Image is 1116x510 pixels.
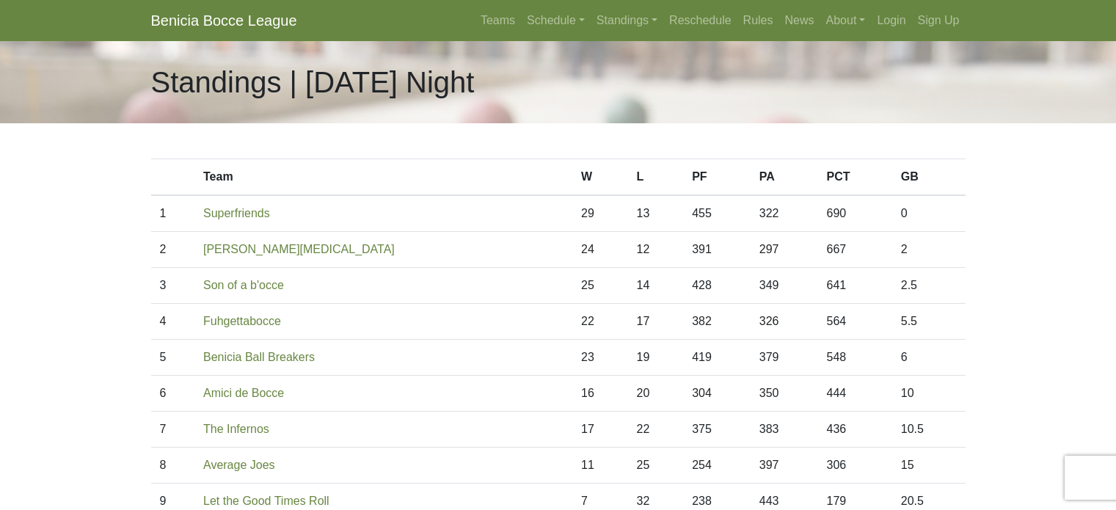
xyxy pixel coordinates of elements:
a: Son of a b'occe [203,279,284,291]
td: 23 [572,340,628,376]
a: Superfriends [203,207,270,219]
td: 382 [683,304,751,340]
td: 6 [151,376,195,412]
td: 548 [817,340,891,376]
td: 1 [151,195,195,232]
td: 2.5 [892,268,966,304]
a: The Infernos [203,423,269,435]
a: Let the Good Times Roll [203,495,329,507]
td: 304 [683,376,751,412]
td: 254 [683,448,751,484]
th: Team [194,159,572,196]
td: 397 [751,448,818,484]
a: [PERSON_NAME][MEDICAL_DATA] [203,243,395,255]
td: 4 [151,304,195,340]
a: Amici de Bocce [203,387,284,399]
td: 428 [683,268,751,304]
a: News [779,6,820,35]
td: 379 [751,340,818,376]
td: 436 [817,412,891,448]
td: 667 [817,232,891,268]
td: 5 [151,340,195,376]
td: 25 [628,448,684,484]
td: 10 [892,376,966,412]
a: Reschedule [663,6,737,35]
td: 326 [751,304,818,340]
td: 22 [572,304,628,340]
td: 5.5 [892,304,966,340]
td: 10.5 [892,412,966,448]
td: 7 [151,412,195,448]
td: 444 [817,376,891,412]
td: 13 [628,195,684,232]
td: 15 [892,448,966,484]
a: Benicia Bocce League [151,6,297,35]
td: 3 [151,268,195,304]
td: 16 [572,376,628,412]
td: 306 [817,448,891,484]
td: 11 [572,448,628,484]
th: PF [683,159,751,196]
a: About [820,6,872,35]
th: PA [751,159,818,196]
a: Login [871,6,911,35]
a: Sign Up [912,6,966,35]
td: 6 [892,340,966,376]
td: 383 [751,412,818,448]
td: 564 [817,304,891,340]
td: 297 [751,232,818,268]
td: 12 [628,232,684,268]
td: 17 [572,412,628,448]
td: 2 [892,232,966,268]
td: 19 [628,340,684,376]
a: Fuhgettabocce [203,315,281,327]
a: Teams [475,6,521,35]
th: GB [892,159,966,196]
td: 29 [572,195,628,232]
td: 322 [751,195,818,232]
td: 0 [892,195,966,232]
h1: Standings | [DATE] Night [151,65,475,100]
td: 14 [628,268,684,304]
td: 22 [628,412,684,448]
td: 17 [628,304,684,340]
td: 375 [683,412,751,448]
td: 690 [817,195,891,232]
th: PCT [817,159,891,196]
a: Standings [591,6,663,35]
td: 8 [151,448,195,484]
td: 20 [628,376,684,412]
td: 350 [751,376,818,412]
td: 391 [683,232,751,268]
th: W [572,159,628,196]
a: Rules [737,6,779,35]
td: 24 [572,232,628,268]
a: Average Joes [203,459,275,471]
a: Benicia Ball Breakers [203,351,315,363]
th: L [628,159,684,196]
td: 419 [683,340,751,376]
td: 2 [151,232,195,268]
td: 25 [572,268,628,304]
td: 641 [817,268,891,304]
td: 455 [683,195,751,232]
a: Schedule [521,6,591,35]
td: 349 [751,268,818,304]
